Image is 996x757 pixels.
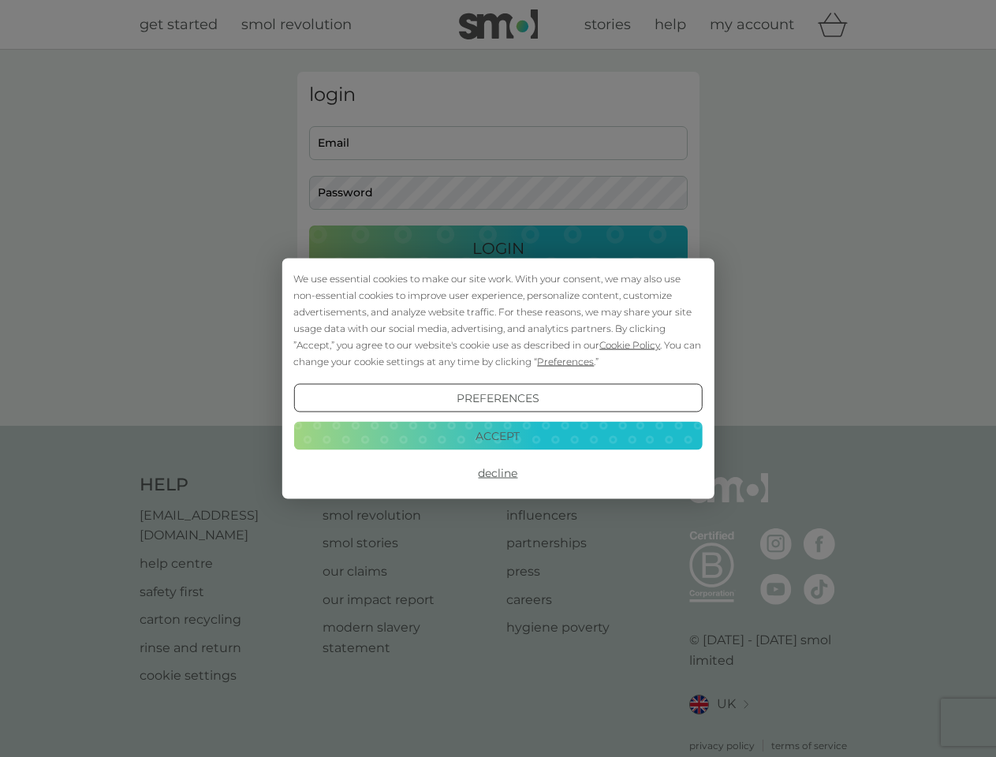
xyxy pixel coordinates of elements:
[293,270,702,370] div: We use essential cookies to make our site work. With your consent, we may also use non-essential ...
[293,384,702,412] button: Preferences
[282,259,714,499] div: Cookie Consent Prompt
[537,356,594,367] span: Preferences
[293,421,702,449] button: Accept
[293,459,702,487] button: Decline
[599,339,660,351] span: Cookie Policy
